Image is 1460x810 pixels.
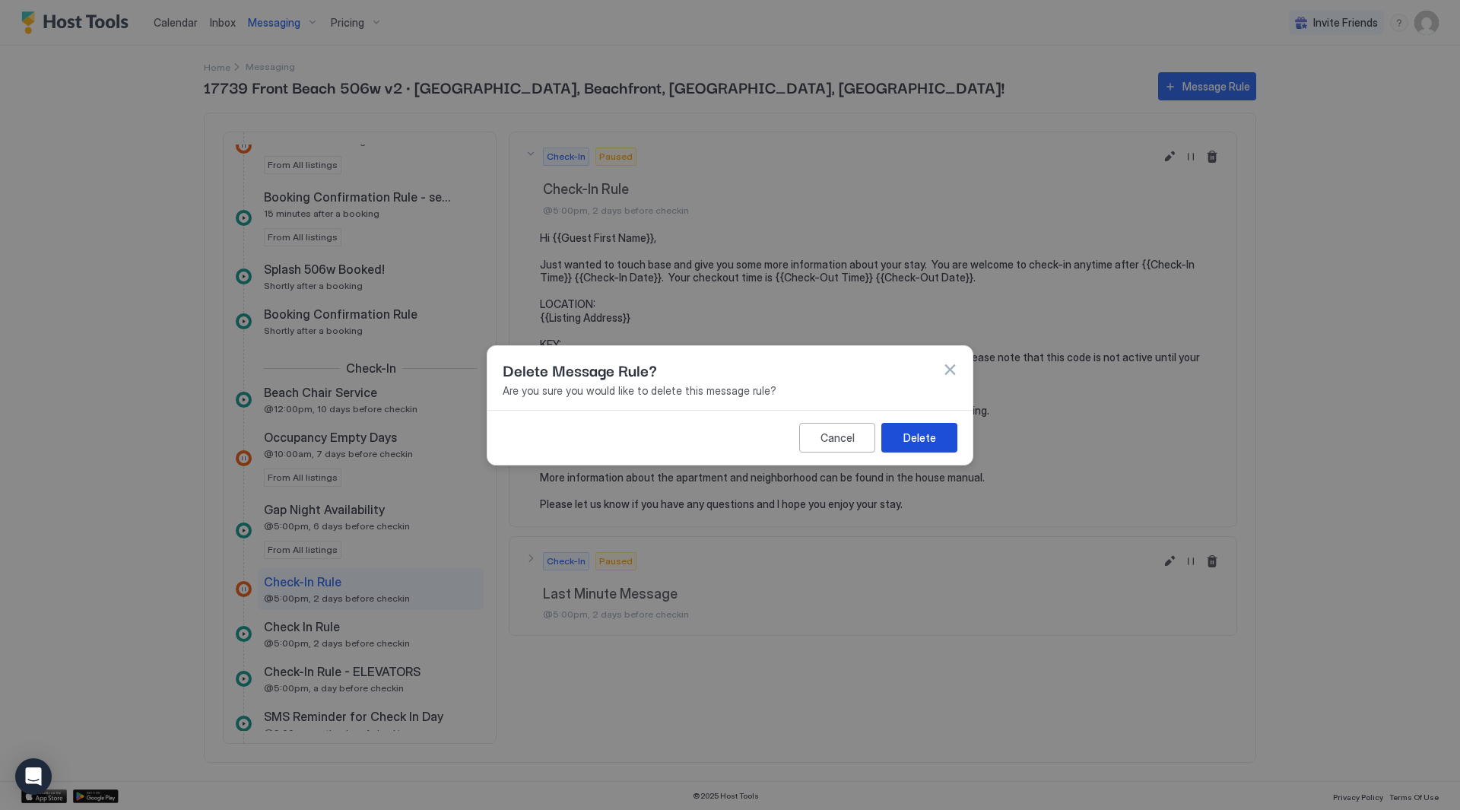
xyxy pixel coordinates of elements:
[503,384,957,398] span: Are you sure you would like to delete this message rule?
[503,358,657,381] span: Delete Message Rule?
[799,422,875,452] button: Cancel
[820,429,855,445] div: Cancel
[903,429,936,445] div: Delete
[881,422,957,452] button: Delete
[15,758,52,795] div: Open Intercom Messenger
